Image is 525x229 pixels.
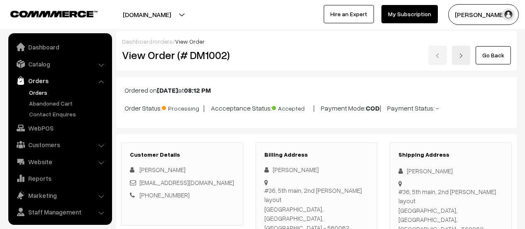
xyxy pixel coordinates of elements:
a: Orders [10,73,109,88]
span: Accepted [272,102,313,113]
div: / / [122,37,511,46]
button: [DOMAIN_NAME] [94,4,200,25]
a: Dashboard [122,38,152,45]
a: Contact Enquires [27,110,109,118]
button: [PERSON_NAME] [448,4,519,25]
a: Website [10,154,109,169]
p: Order Status: | Accceptance Status: | Payment Mode: | Payment Status: - [125,102,508,113]
a: Hire an Expert [324,5,374,23]
a: COMMMERCE [10,8,83,18]
a: Abandoned Cart [27,99,109,108]
a: Customers [10,137,109,152]
a: [PHONE_NUMBER] [139,191,190,199]
a: [EMAIL_ADDRESS][DOMAIN_NAME] [139,179,234,186]
div: [PERSON_NAME] [398,166,503,176]
a: My Subscription [381,5,438,23]
h3: Billing Address [264,151,369,158]
img: right-arrow.png [459,53,464,58]
span: Processing [162,102,203,113]
img: COMMMERCE [10,11,98,17]
a: Reports [10,171,109,186]
img: user [502,8,515,21]
span: View Order [175,38,205,45]
a: Go Back [476,46,511,64]
b: [DATE] [157,86,178,94]
b: COD [366,104,380,112]
p: Ordered on at [125,85,508,95]
a: orders [154,38,173,45]
b: 08:12 PM [184,86,211,94]
a: Marketing [10,188,109,203]
a: Catalog [10,57,109,71]
a: Orders [27,88,109,97]
a: WebPOS [10,121,109,135]
a: Dashboard [10,39,109,54]
a: Staff Management [10,204,109,219]
h3: Shipping Address [398,151,503,158]
h2: View Order (# DM1002) [122,49,243,62]
h3: Customer Details [130,151,234,158]
div: [PERSON_NAME] [264,165,369,175]
span: [PERSON_NAME] [139,166,186,173]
